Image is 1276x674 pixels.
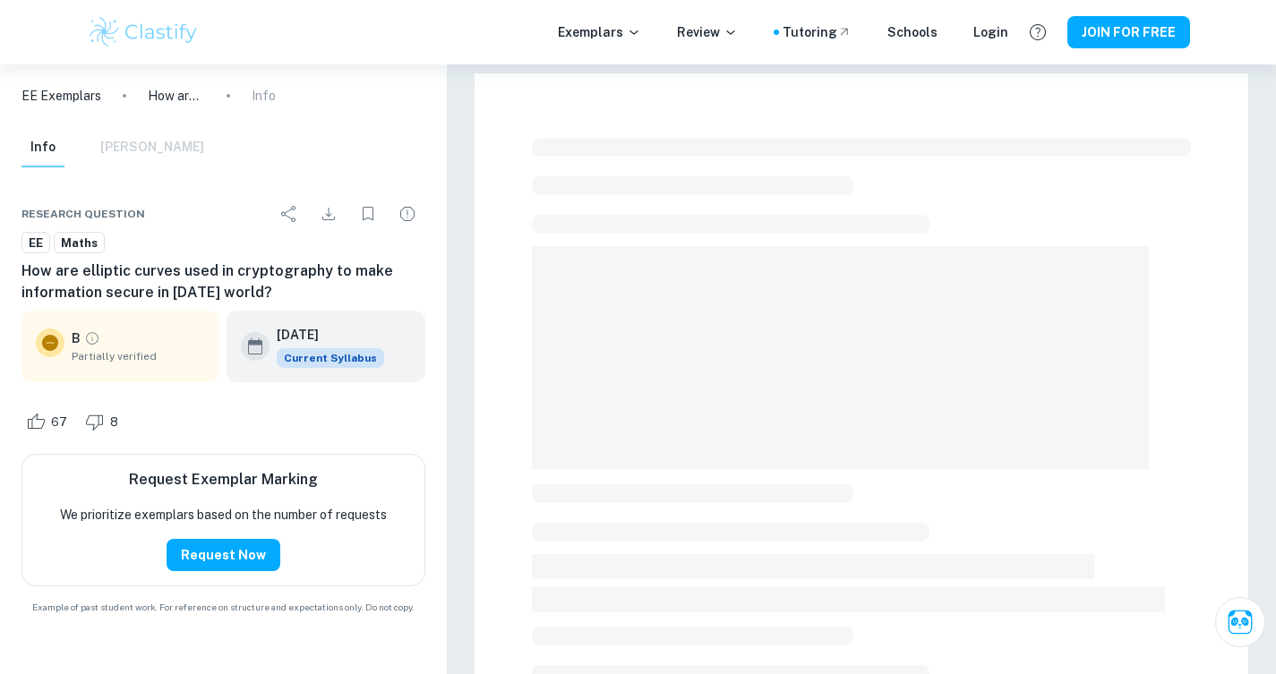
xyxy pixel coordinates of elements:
div: Report issue [390,196,425,232]
p: Exemplars [558,22,641,42]
div: Share [271,196,307,232]
div: Dislike [81,407,128,436]
a: Login [973,22,1008,42]
span: EE [22,235,49,252]
span: Example of past student work. For reference on structure and expectations only. Do not copy. [21,601,425,614]
h6: Request Exemplar Marking [129,469,318,491]
button: Info [21,128,64,167]
button: JOIN FOR FREE [1067,16,1190,48]
div: Bookmark [350,196,386,232]
a: Grade partially verified [84,330,100,346]
span: Current Syllabus [277,348,384,368]
img: Clastify logo [87,14,201,50]
button: Help and Feedback [1023,17,1053,47]
p: How are elliptic curves used in cryptography to make information secure in [DATE] world? [148,86,205,106]
a: Maths [54,232,105,254]
span: Maths [55,235,104,252]
span: 67 [41,414,77,431]
h6: How are elliptic curves used in cryptography to make information secure in [DATE] world? [21,260,425,303]
p: B [72,328,81,348]
span: 8 [100,414,128,431]
a: EE [21,232,50,254]
button: Ask Clai [1215,597,1265,647]
span: Research question [21,206,145,222]
p: Info [252,86,276,106]
div: This exemplar is based on the current syllabus. Feel free to refer to it for inspiration/ideas wh... [277,348,384,368]
div: Download [311,196,347,232]
button: Request Now [167,539,280,571]
a: Schools [887,22,938,42]
span: Partially verified [72,348,205,364]
p: We prioritize exemplars based on the number of requests [60,505,387,525]
a: Tutoring [783,22,852,42]
div: Like [21,407,77,436]
a: EE Exemplars [21,86,101,106]
h6: [DATE] [277,325,370,345]
p: Review [677,22,738,42]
